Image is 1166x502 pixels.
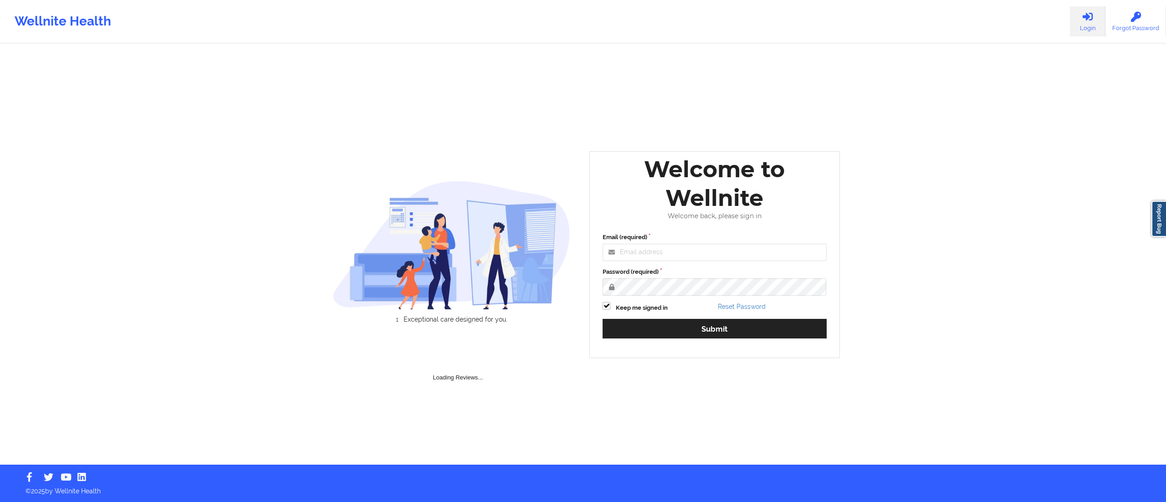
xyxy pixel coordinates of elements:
button: Submit [603,319,827,338]
p: © 2025 by Wellnite Health [19,480,1147,496]
a: Report Bug [1151,201,1166,237]
input: Email address [603,244,827,261]
a: Reset Password [718,303,766,310]
div: Welcome to Wellnite [596,155,833,212]
div: Loading Reviews... [333,338,583,382]
div: Welcome back, please sign in [596,212,833,220]
label: Keep me signed in [616,303,668,312]
label: Password (required) [603,267,827,277]
a: Forgot Password [1105,6,1166,36]
img: wellnite-auth-hero_200.c722682e.png [333,180,571,309]
label: Email (required) [603,233,827,242]
a: Login [1070,6,1105,36]
li: Exceptional care designed for you. [341,316,570,323]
